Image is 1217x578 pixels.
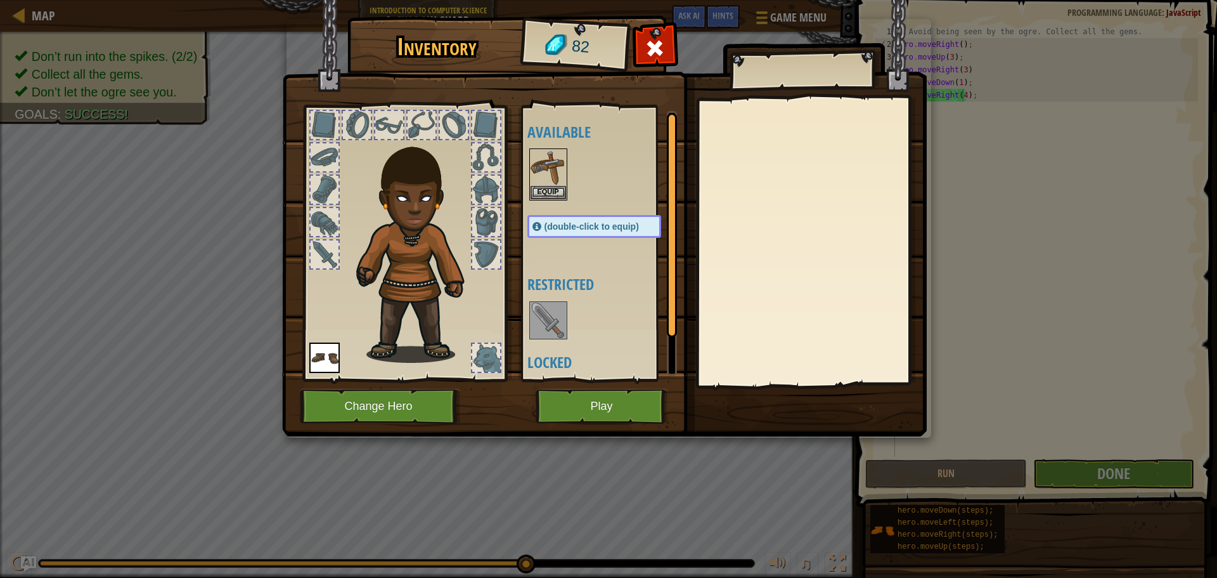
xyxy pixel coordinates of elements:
[527,276,686,292] h4: Restricted
[536,389,668,424] button: Play
[527,124,686,140] h4: Available
[531,150,566,185] img: portrait.png
[300,389,461,424] button: Change Hero
[531,303,566,338] img: portrait.png
[544,221,639,232] span: (double-click to equip)
[527,354,686,371] h4: Locked
[351,129,487,363] img: raider_hair.png
[570,35,590,59] span: 82
[309,343,340,373] img: portrait.png
[356,34,518,60] h1: Inventory
[531,186,566,199] button: Equip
